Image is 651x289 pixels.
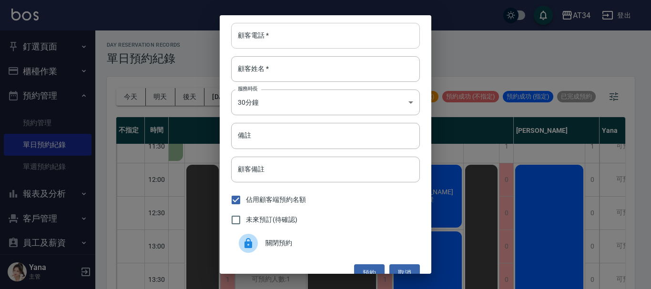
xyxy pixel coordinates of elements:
div: 30分鐘 [231,90,420,115]
label: 服務時長 [238,85,258,92]
div: 關閉預約 [231,230,420,257]
span: 佔用顧客端預約名額 [246,195,306,205]
span: 未來預訂(待確認) [246,215,297,225]
button: 取消 [389,264,420,282]
span: 關閉預約 [265,238,412,248]
button: 預約 [354,264,385,282]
